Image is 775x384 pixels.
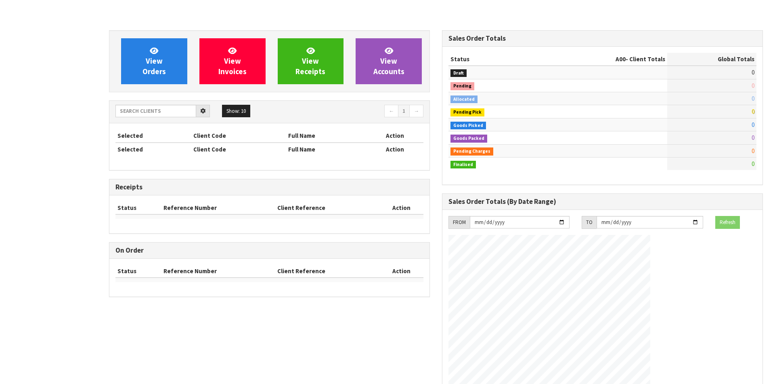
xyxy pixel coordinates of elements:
[295,46,325,76] span: View Receipts
[450,147,493,156] span: Pending Charges
[450,122,486,130] span: Goods Picked
[142,46,166,76] span: View Orders
[379,201,423,214] th: Action
[450,69,467,77] span: Draft
[275,201,379,214] th: Client Reference
[450,95,478,104] span: Allocated
[752,68,754,76] span: 0
[384,105,398,118] a: ←
[191,129,286,142] th: Client Code
[450,82,474,90] span: Pending
[366,143,423,156] th: Action
[115,143,191,156] th: Selected
[450,135,487,143] span: Goods Packed
[115,265,161,278] th: Status
[752,160,754,168] span: 0
[752,95,754,102] span: 0
[667,53,756,66] th: Global Totals
[752,108,754,115] span: 0
[161,265,276,278] th: Reference Number
[115,247,423,254] h3: On Order
[115,183,423,191] h3: Receipts
[275,265,379,278] th: Client Reference
[379,265,423,278] th: Action
[450,161,476,169] span: Finalised
[752,82,754,89] span: 0
[218,46,247,76] span: View Invoices
[222,105,250,118] button: Show: 10
[448,198,756,205] h3: Sales Order Totals (By Date Range)
[752,134,754,141] span: 0
[121,38,187,84] a: ViewOrders
[275,105,423,119] nav: Page navigation
[161,201,276,214] th: Reference Number
[366,129,423,142] th: Action
[278,38,344,84] a: ViewReceipts
[409,105,423,118] a: →
[752,147,754,155] span: 0
[715,216,740,229] button: Refresh
[448,216,470,229] div: FROM
[286,143,366,156] th: Full Name
[191,143,286,156] th: Client Code
[448,35,756,42] h3: Sales Order Totals
[115,129,191,142] th: Selected
[199,38,266,84] a: ViewInvoices
[373,46,404,76] span: View Accounts
[356,38,422,84] a: ViewAccounts
[398,105,410,118] a: 1
[582,216,597,229] div: TO
[286,129,366,142] th: Full Name
[616,55,626,63] span: A00
[115,201,161,214] th: Status
[448,53,550,66] th: Status
[450,108,484,116] span: Pending Pick
[115,105,196,117] input: Search clients
[752,121,754,129] span: 0
[550,53,667,66] th: - Client Totals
